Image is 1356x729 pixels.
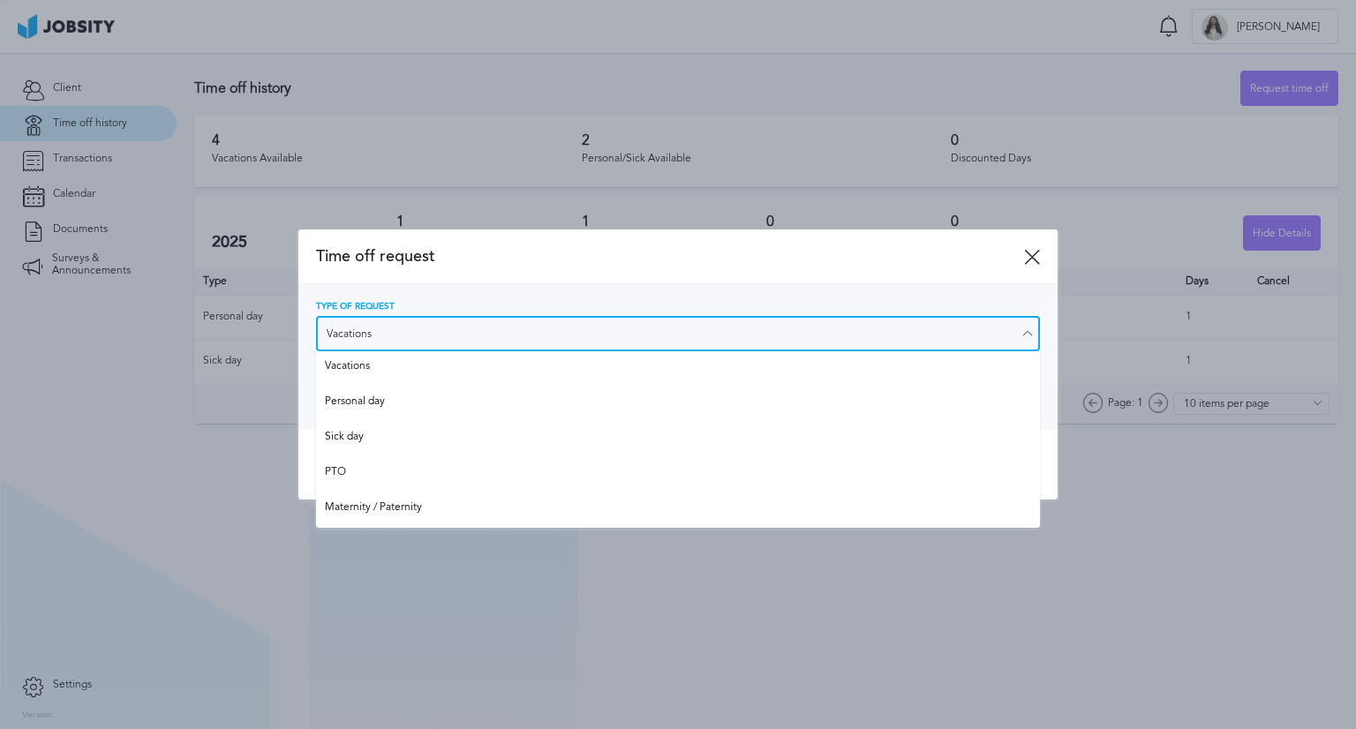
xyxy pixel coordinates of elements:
[316,247,1024,266] span: Time off request
[325,466,1031,484] span: PTO
[325,501,1031,519] span: Maternity / Paternity
[325,431,1031,448] span: Sick day
[316,302,395,312] span: Type of Request
[325,360,1031,378] span: Vacations
[325,395,1031,413] span: Personal day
